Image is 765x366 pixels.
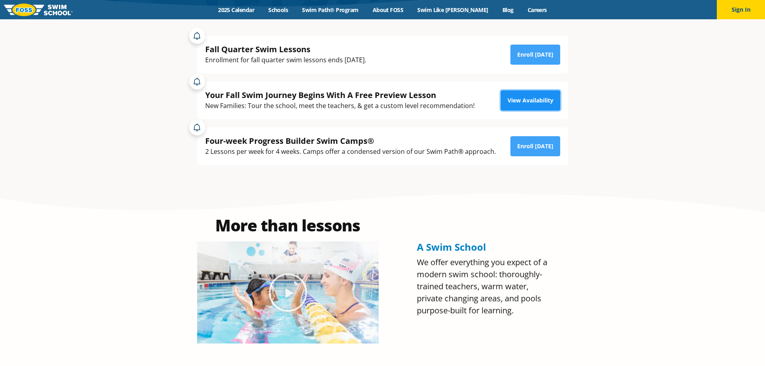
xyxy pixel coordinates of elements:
a: Blog [495,6,520,14]
div: Enrollment for fall quarter swim lessons ends [DATE]. [205,55,366,65]
div: 2 Lessons per week for 4 weeks. Camps offer a condensed version of our Swim Path® approach. [205,146,496,157]
a: View Availability [501,90,560,110]
a: Enroll [DATE] [510,45,560,65]
div: Fall Quarter Swim Lessons [205,44,366,55]
a: Enroll [DATE] [510,136,560,156]
a: 2025 Calendar [211,6,261,14]
a: Swim Like [PERSON_NAME] [410,6,496,14]
div: New Families: Tour the school, meet the teachers, & get a custom level recommendation! [205,100,475,111]
img: FOSS Swim School Logo [4,4,73,16]
a: Swim Path® Program [295,6,365,14]
div: Your Fall Swim Journey Begins With A Free Preview Lesson [205,90,475,100]
h2: More than lessons [197,217,379,233]
span: We offer everything you expect of a modern swim school: thoroughly-trained teachers, warm water, ... [417,257,547,316]
a: Schools [261,6,295,14]
a: Careers [520,6,554,14]
div: Play Video about Olympian Regan Smith, FOSS [268,272,308,313]
a: About FOSS [365,6,410,14]
div: Four-week Progress Builder Swim Camps® [205,135,496,146]
img: Olympian Regan Smith, FOSS [197,241,379,344]
span: A Swim School [417,240,486,254]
